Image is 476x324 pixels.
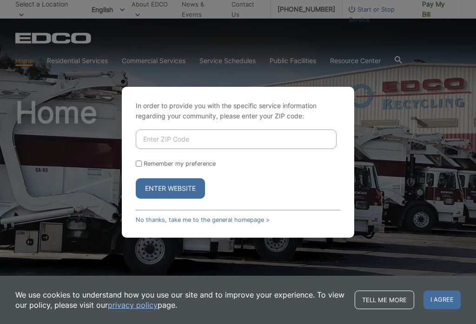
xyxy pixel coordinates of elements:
[423,291,461,309] span: I agree
[144,160,216,167] label: Remember my preference
[136,101,340,121] p: In order to provide you with the specific service information regarding your community, please en...
[108,300,158,310] a: privacy policy
[136,216,270,223] a: No thanks, take me to the general homepage >
[136,178,205,199] button: Enter Website
[355,291,414,309] a: Tell me more
[15,290,345,310] p: We use cookies to understand how you use our site and to improve your experience. To view our pol...
[136,130,337,149] input: Enter ZIP Code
